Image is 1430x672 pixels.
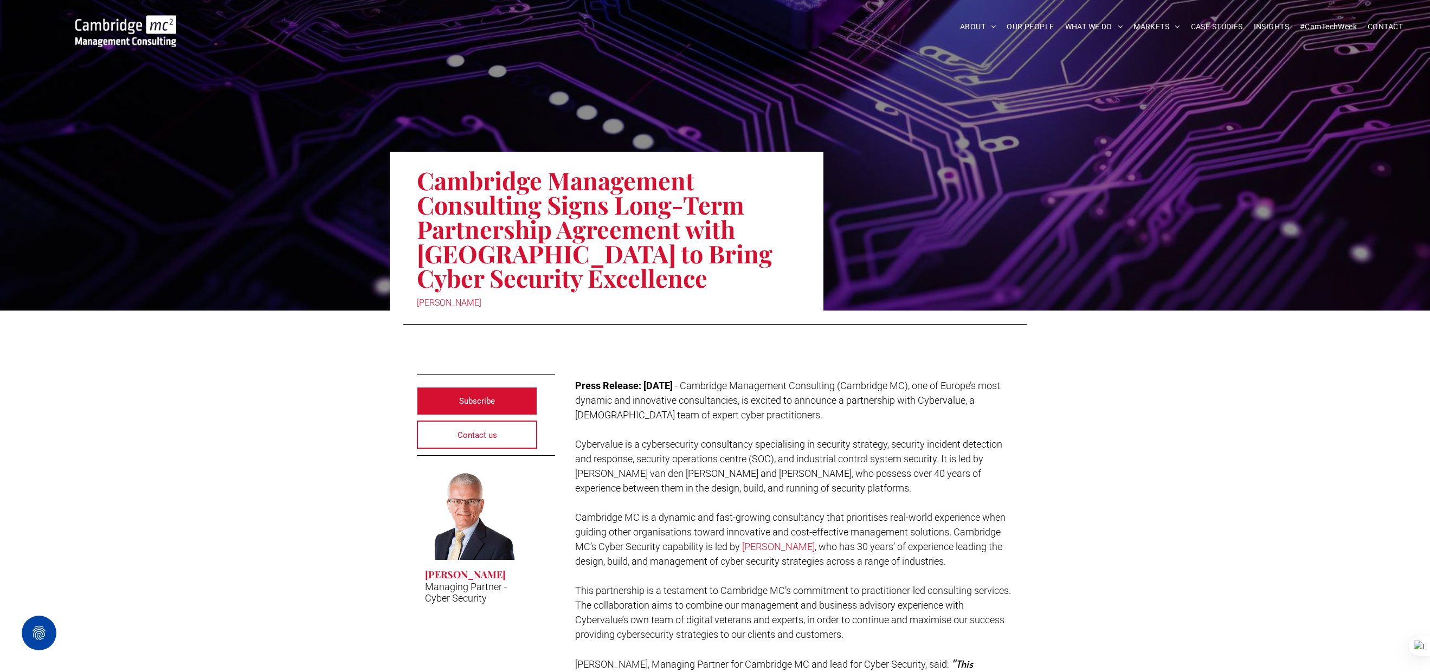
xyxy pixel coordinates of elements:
a: CASE STUDIES [1186,18,1248,35]
span: - Cambridge Management Consulting (Cambridge MC), one of Europe’s most dynamic and innovative con... [575,380,1000,421]
a: CONTACT [1362,18,1408,35]
img: Cambridge MC Logo [75,15,176,47]
a: #CamTechWeek [1294,18,1362,35]
span: This partnership is a testament to Cambridge MC’s commitment to practitioner-led consulting servi... [575,585,1011,640]
h1: Cambridge Management Consulting Signs Long-Term Partnership Agreement with [GEOGRAPHIC_DATA] to B... [417,167,796,291]
a: MARKETS [1128,18,1185,35]
h3: [PERSON_NAME] [425,568,506,581]
a: INSIGHTS [1248,18,1294,35]
a: ABOUT [955,18,1002,35]
a: John Madelin [417,468,525,560]
a: OUR PEOPLE [1001,18,1059,35]
a: WHAT WE DO [1060,18,1129,35]
p: Managing Partner - Cyber Security [425,581,517,604]
span: Cybervalue is a cybersecurity consultancy specialising in security strategy, security incident de... [575,438,1002,494]
span: [PERSON_NAME], Managing Partner for Cambridge MC and lead for Cyber Security, said: [575,658,949,670]
a: Subscribe [417,387,537,415]
strong: Press Release: [DATE] [575,380,673,391]
span: Contact us [458,422,497,449]
a: Your Business Transformed | Cambridge Management Consulting [75,17,176,28]
a: Contact us [417,421,537,449]
div: [PERSON_NAME] [417,295,796,311]
a: [PERSON_NAME] [742,541,815,552]
span: Subscribe [459,387,495,415]
span: Cambridge MC is a dynamic and fast-growing consultancy that prioritises real-world experience whe... [575,512,1006,552]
